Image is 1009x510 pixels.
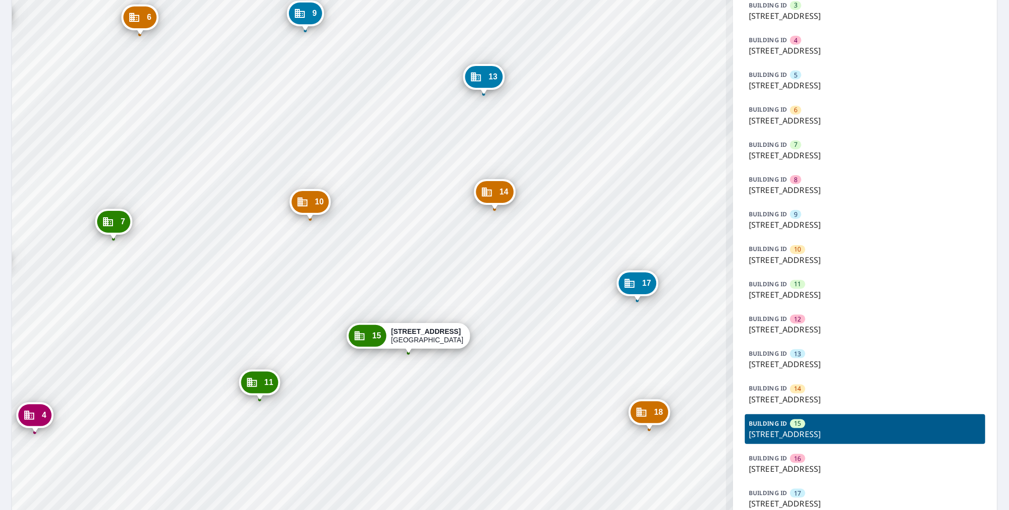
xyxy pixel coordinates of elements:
[749,498,981,510] p: [STREET_ADDRESS]
[500,188,508,195] span: 14
[749,323,981,335] p: [STREET_ADDRESS]
[749,219,981,231] p: [STREET_ADDRESS]
[264,379,273,386] span: 11
[749,280,787,288] p: BUILDING ID
[489,73,498,80] span: 13
[121,4,158,35] div: Dropped pin, building 6, Commercial property, 8305 Oak Forest Ct Tampa, FL 33615
[749,358,981,370] p: [STREET_ADDRESS]
[749,1,787,9] p: BUILDING ID
[654,408,663,416] span: 18
[749,454,787,462] p: BUILDING ID
[749,70,787,79] p: BUILDING ID
[347,323,470,354] div: Dropped pin, building 15, Commercial property, 5502 Pine Forest Ct Tampa, FL 33615
[794,315,801,324] span: 12
[629,399,670,430] div: Dropped pin, building 18, Commercial property, 5501 Forest Haven Cir Tampa, FL 33615
[749,289,981,301] p: [STREET_ADDRESS]
[372,332,381,339] span: 15
[617,270,658,301] div: Dropped pin, building 17, Commercial property, 5503 Pine Forest Ct Tampa, FL 33615
[749,115,981,127] p: [STREET_ADDRESS]
[42,411,46,419] span: 4
[794,349,801,359] span: 13
[749,349,787,358] p: BUILDING ID
[794,384,801,393] span: 14
[794,279,801,289] span: 11
[749,210,787,218] p: BUILDING ID
[312,9,317,17] span: 9
[749,10,981,22] p: [STREET_ADDRESS]
[16,402,53,433] div: Dropped pin, building 4, Commercial property, 5525 Forest Haven Cir Tampa, FL 33615
[749,384,787,392] p: BUILDING ID
[463,64,504,95] div: Dropped pin, building 13, Commercial property, 5625 Forest Haven Cir Tampa, FL 33615
[794,419,801,428] span: 15
[794,489,801,498] span: 17
[749,489,787,497] p: BUILDING ID
[749,419,787,428] p: BUILDING ID
[749,254,981,266] p: [STREET_ADDRESS]
[749,149,981,161] p: [STREET_ADDRESS]
[749,105,787,114] p: BUILDING ID
[391,327,463,344] div: [GEOGRAPHIC_DATA]
[749,428,981,440] p: [STREET_ADDRESS]
[391,327,461,335] strong: [STREET_ADDRESS]
[794,105,797,115] span: 6
[749,175,787,184] p: BUILDING ID
[749,45,981,57] p: [STREET_ADDRESS]
[474,179,515,210] div: Dropped pin, building 14, Commercial property, 5508 Pine Forest Ct Tampa, FL 33615
[147,13,151,21] span: 6
[642,279,651,287] span: 17
[315,198,324,205] span: 10
[794,245,801,254] span: 10
[794,210,797,219] span: 9
[749,245,787,253] p: BUILDING ID
[287,0,324,31] div: Dropped pin, building 9, Commercial property, 8301 Oak Forest Ct Tampa, FL 33615
[749,315,787,323] p: BUILDING ID
[794,454,801,463] span: 16
[794,70,797,80] span: 5
[120,218,125,225] span: 7
[749,79,981,91] p: [STREET_ADDRESS]
[239,370,280,400] div: Dropped pin, building 11, Commercial property, 5515 Forest Haven Cir Tampa, FL 33615
[289,189,331,220] div: Dropped pin, building 10, Commercial property, 8300 Oak Forest Ct Tampa, FL 33615
[749,393,981,405] p: [STREET_ADDRESS]
[749,140,787,149] p: BUILDING ID
[749,36,787,44] p: BUILDING ID
[749,184,981,196] p: [STREET_ADDRESS]
[794,0,797,10] span: 3
[749,463,981,475] p: [STREET_ADDRESS]
[794,140,797,149] span: 7
[794,36,797,45] span: 4
[95,209,132,240] div: Dropped pin, building 7, Commercial property, 8308 Oak Forest Ct Tampa, FL 33615
[794,175,797,185] span: 8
